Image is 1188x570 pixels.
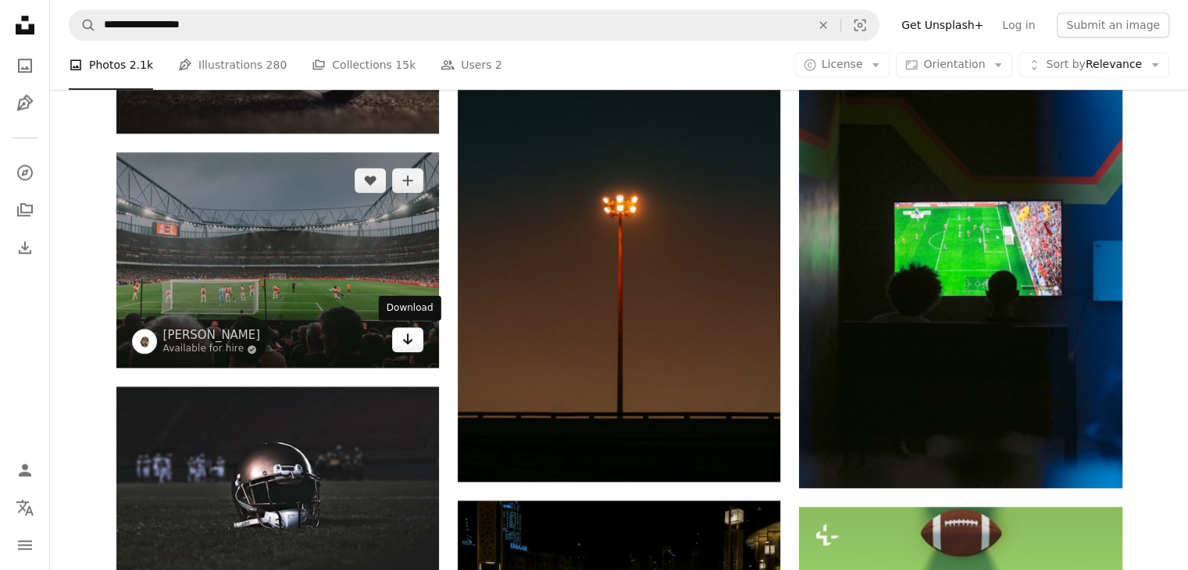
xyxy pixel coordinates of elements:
button: Orientation [896,53,1012,78]
a: Collections 15k [312,41,416,91]
a: Explore [9,157,41,188]
button: Sort byRelevance [1019,53,1169,78]
button: Language [9,492,41,523]
a: [PERSON_NAME] [163,327,261,343]
a: Users 2 [441,41,502,91]
a: Log in / Sign up [9,454,41,486]
span: 2 [495,57,502,74]
a: people in soccer stadium [116,253,439,267]
span: License [822,59,863,71]
a: a street light sitting on the side of a road [458,187,780,201]
span: Relevance [1046,58,1142,73]
span: Sort by [1046,59,1085,71]
span: 280 [266,57,287,74]
a: football helmet on green grass field during night time [116,486,439,501]
a: Get Unsplash+ [892,12,993,37]
button: Visual search [841,10,879,40]
button: Like [355,168,386,193]
button: Menu [9,529,41,561]
a: Download [392,327,423,352]
button: Search Unsplash [70,10,96,40]
span: Orientation [923,59,985,71]
a: Illustrations [9,87,41,119]
img: people in soccer stadium [116,152,439,368]
button: Add to Collection [392,168,423,193]
a: Illustrations 280 [178,41,287,91]
a: Home — Unsplash [9,9,41,44]
button: License [794,53,890,78]
span: 15k [395,57,416,74]
img: Go to Nelson Ndongala's profile [132,329,157,354]
a: Two people watching a soccer game on a television [799,238,1122,252]
form: Find visuals sitewide [69,9,879,41]
button: Submit an image [1057,12,1169,37]
a: Photos [9,50,41,81]
a: Collections [9,194,41,226]
a: Log in [993,12,1044,37]
div: Download [379,295,441,320]
img: Two people watching a soccer game on a television [799,4,1122,488]
a: Download History [9,232,41,263]
a: Available for hire [163,343,261,355]
button: Clear [806,10,840,40]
